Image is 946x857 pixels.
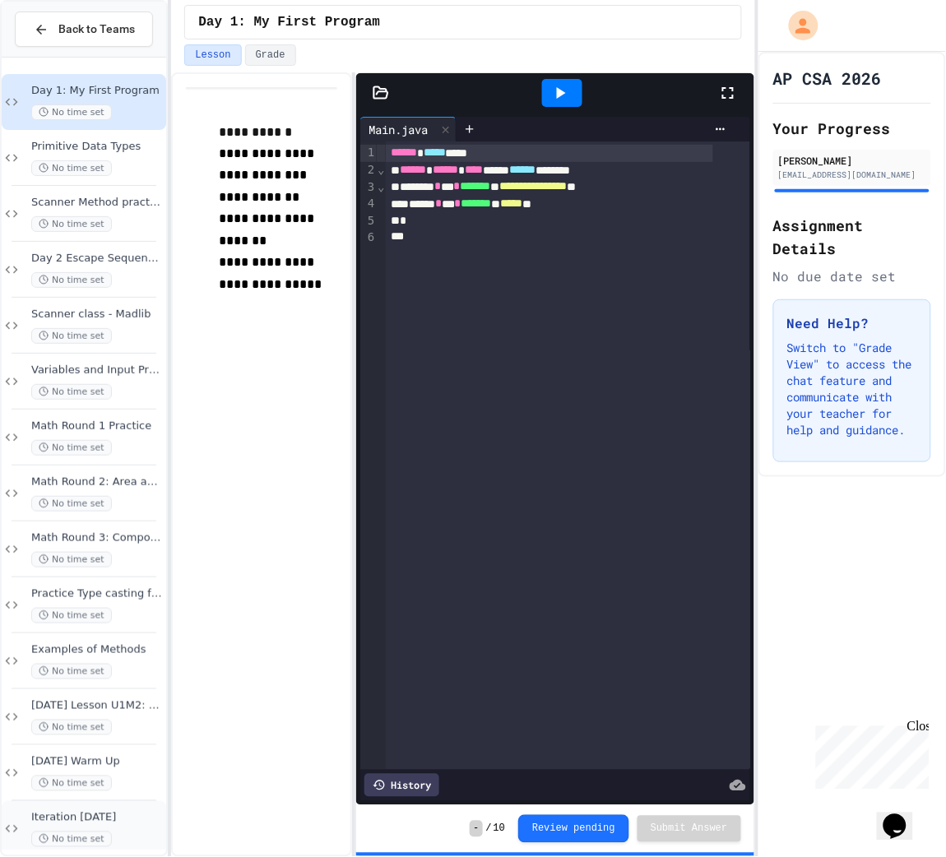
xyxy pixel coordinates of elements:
[31,776,112,791] span: No time set
[31,440,112,456] span: No time set
[31,643,163,657] span: Examples of Methods
[773,266,931,286] div: No due date set
[31,84,163,98] span: Day 1: My First Program
[772,7,823,44] div: My Account
[778,153,926,168] div: [PERSON_NAME]
[31,699,163,713] span: [DATE] Lesson U1M2: Strings
[31,160,112,176] span: No time set
[31,587,163,601] span: Practice Type casting for U1M1 test
[15,12,153,47] button: Back to Teams
[31,328,112,344] span: No time set
[31,496,112,512] span: No time set
[31,216,112,232] span: No time set
[31,419,163,433] span: Math Round 1 Practice
[31,196,163,210] span: Scanner Method practice
[31,104,112,120] span: No time set
[31,364,163,378] span: Variables and Input Practice
[638,816,741,842] button: Submit Answer
[184,44,241,66] button: Lesson
[773,67,882,90] h1: AP CSA 2026
[364,774,439,797] div: History
[773,214,931,260] h2: Assignment Details
[360,145,377,162] div: 1
[360,229,377,246] div: 6
[31,811,163,825] span: Iteration [DATE]
[377,180,385,193] span: Fold line
[31,552,112,567] span: No time set
[31,140,163,154] span: Primitive Data Types
[360,196,377,213] div: 4
[360,162,377,179] div: 2
[31,608,112,623] span: No time set
[787,313,917,333] h3: Need Help?
[877,791,930,841] iframe: chat widget
[518,815,629,843] button: Review pending
[7,7,114,104] div: Chat with us now!Close
[31,384,112,400] span: No time set
[360,213,377,229] div: 5
[245,44,296,66] button: Grade
[486,822,492,836] span: /
[31,252,163,266] span: Day 2 Escape Sequences
[58,21,135,38] span: Back to Teams
[31,664,112,679] span: No time set
[31,531,163,545] span: Math Round 3: Compound Operators
[31,272,112,288] span: No time set
[31,832,112,847] span: No time set
[470,821,482,837] span: -
[773,117,931,140] h2: Your Progress
[809,720,930,790] iframe: chat widget
[31,755,163,769] span: [DATE] Warm Up
[31,308,163,322] span: Scanner class - Madlib
[778,169,926,181] div: [EMAIL_ADDRESS][DOMAIN_NAME]
[360,121,436,138] div: Main.java
[651,822,728,836] span: Submit Answer
[198,12,380,32] span: Day 1: My First Program
[360,179,377,197] div: 3
[31,720,112,735] span: No time set
[787,340,917,438] p: Switch to "Grade View" to access the chat feature and communicate with your teacher for help and ...
[494,822,505,836] span: 10
[360,117,457,141] div: Main.java
[31,475,163,489] span: Math Round 2: Area and Perimeter
[377,163,385,176] span: Fold line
